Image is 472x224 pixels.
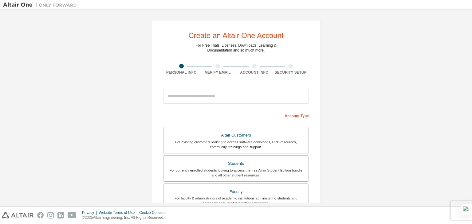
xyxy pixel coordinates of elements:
[82,215,169,220] p: © 2025 Altair Engineering, Inc. All Rights Reserved.
[163,70,200,75] div: Personal Info
[99,210,139,215] div: Website Terms of Use
[57,212,64,218] img: linkedin.svg
[163,110,309,120] div: Account Type
[188,32,284,39] div: Create an Altair One Account
[82,210,99,215] div: Privacy
[2,212,33,218] img: altair_logo.svg
[167,196,305,206] div: For faculty & administrators of academic institutions administering students and accessing softwa...
[68,212,77,218] img: youtube.svg
[167,140,305,149] div: For existing customers looking to access software downloads, HPC resources, community, trainings ...
[47,212,54,218] img: instagram.svg
[167,168,305,178] div: For currently enrolled students looking to access the free Altair Student Edition bundle and all ...
[167,159,305,168] div: Students
[200,70,236,75] div: Verify Email
[37,212,44,218] img: facebook.svg
[167,131,305,140] div: Altair Customers
[196,43,277,53] div: For Free Trials, Licenses, Downloads, Learning & Documentation and so much more.
[273,70,309,75] div: Security Setup
[139,210,169,215] div: Cookie Consent
[3,2,80,8] img: Altair One
[167,187,305,196] div: Faculty
[236,70,273,75] div: Account Info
